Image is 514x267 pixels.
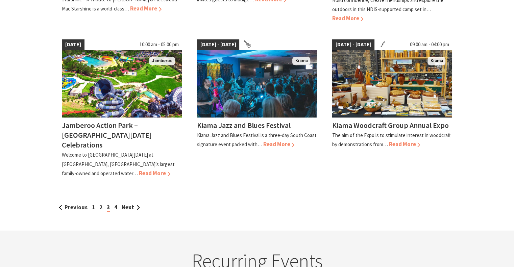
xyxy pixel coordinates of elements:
[406,39,452,50] span: 09:00 am - 04:00 pm
[197,121,290,130] h4: Kiama Jazz and Blues Festival
[292,57,310,65] span: Kiama
[99,204,102,211] a: 2
[59,204,88,211] a: Previous
[62,50,182,117] img: Jamberoo Action Park Kiama NSW
[427,57,445,65] span: Kiama
[62,152,175,176] p: Welcome to [GEOGRAPHIC_DATA][DATE] at [GEOGRAPHIC_DATA], [GEOGRAPHIC_DATA]’s largest family-owned...
[107,204,110,212] span: 3
[114,204,117,211] a: 4
[122,204,140,211] a: Next
[332,39,452,178] a: [DATE] - [DATE] 09:00 am - 04:00 pm Kiama Woodcraft Group Display Kiama Kiama Woodcraft Group Ann...
[130,5,162,12] span: Read More
[62,121,152,150] h4: Jamberoo Action Park – [GEOGRAPHIC_DATA][DATE] Celebrations
[263,140,294,148] span: Read More
[332,15,363,22] span: Read More
[332,50,452,117] img: Kiama Woodcraft Group Display
[197,39,317,178] a: [DATE] - [DATE] Kiama Bowling Club Kiama Kiama Jazz and Blues Festival Kiama Jazz and Blues Festi...
[197,39,239,50] span: [DATE] - [DATE]
[92,204,95,211] a: 1
[62,39,182,178] a: [DATE] 10:00 am - 05:00 pm Jamberoo Action Park Kiama NSW Jamberoo Jamberoo Action Park – [GEOGRA...
[197,132,316,148] p: Kiama Jazz and Blues Festival is a three-day South Coast signature event packed with…
[389,140,420,148] span: Read More
[197,50,317,117] img: Kiama Bowling Club
[149,57,175,65] span: Jamberoo
[136,39,182,50] span: 10:00 am - 05:00 pm
[62,39,84,50] span: [DATE]
[332,39,374,50] span: [DATE] - [DATE]
[332,132,450,148] p: The aim of the Expo is to stimulate interest in woodcraft by demonstrations from…
[332,121,448,130] h4: Kiama Woodcraft Group Annual Expo
[139,169,170,177] span: Read More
